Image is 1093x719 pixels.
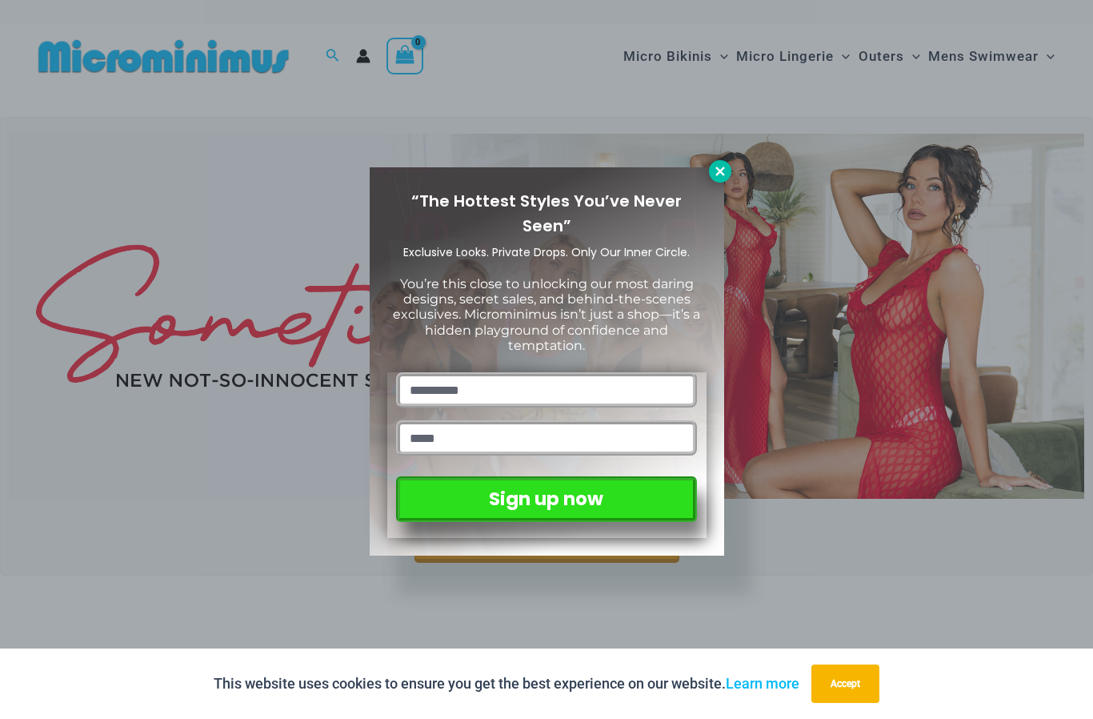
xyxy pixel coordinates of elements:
span: Exclusive Looks. Private Drops. Only Our Inner Circle. [403,244,690,260]
span: You’re this close to unlocking our most daring designs, secret sales, and behind-the-scenes exclu... [393,276,700,353]
button: Sign up now [396,476,696,522]
a: Learn more [726,675,799,692]
p: This website uses cookies to ensure you get the best experience on our website. [214,672,799,696]
button: Accept [811,665,879,703]
span: “The Hottest Styles You’ve Never Seen” [411,190,682,237]
button: Close [709,160,731,183]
